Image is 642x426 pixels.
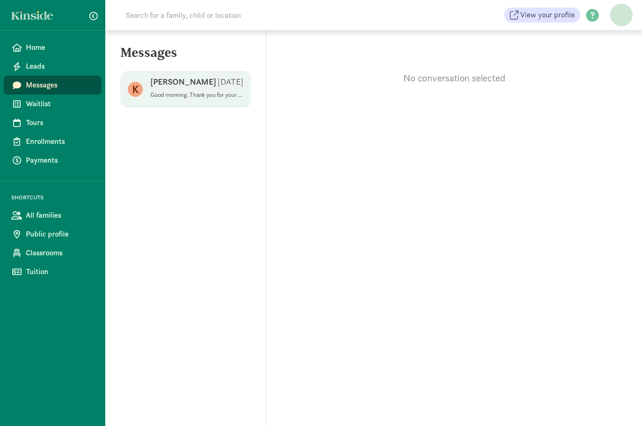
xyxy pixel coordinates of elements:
[26,117,94,128] span: Tours
[4,206,102,225] a: All families
[4,244,102,262] a: Classrooms
[26,247,94,259] span: Classrooms
[218,76,243,87] p: [DATE]
[150,76,216,87] p: [PERSON_NAME]
[26,98,94,110] span: Waitlist
[520,9,575,21] span: View your profile
[26,79,94,91] span: Messages
[26,229,94,240] span: Public profile
[26,42,94,53] span: Home
[26,61,94,72] span: Leads
[4,57,102,76] a: Leads
[26,155,94,166] span: Payments
[26,136,94,147] span: Enrollments
[120,6,384,24] input: Search for a family, child or location
[4,113,102,132] a: Tours
[4,262,102,281] a: Tuition
[4,95,102,113] a: Waitlist
[26,210,94,221] span: All families
[128,82,143,97] figure: K
[266,71,642,85] p: No conversation selected
[4,38,102,57] a: Home
[504,8,580,23] a: View your profile
[105,45,266,68] h5: Messages
[4,225,102,244] a: Public profile
[26,266,94,277] span: Tuition
[4,151,102,170] a: Payments
[4,76,102,95] a: Messages
[4,132,102,151] a: Enrollments
[150,91,243,99] p: Good morning. Thank you for your interest in Under the Son [DEMOGRAPHIC_DATA] Academy. When are y...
